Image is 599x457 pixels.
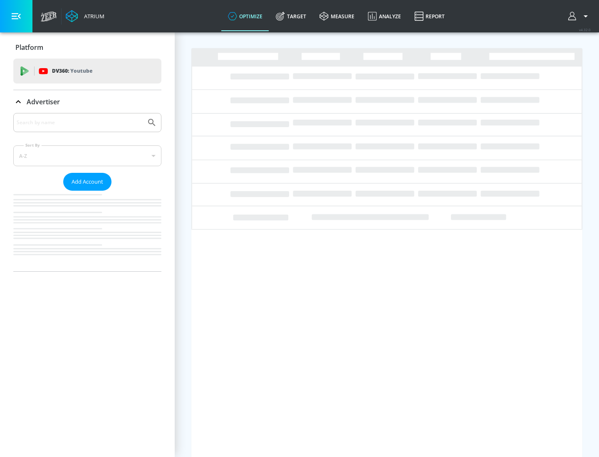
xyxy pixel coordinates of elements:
div: Advertiser [13,113,161,271]
p: Youtube [70,66,92,75]
a: Report [408,1,451,31]
div: A-Z [13,145,161,166]
a: measure [313,1,361,31]
div: Atrium [81,12,104,20]
p: DV360: [52,66,92,76]
span: v 4.32.0 [579,27,591,32]
button: Add Account [63,173,111,191]
span: Add Account [72,177,103,187]
p: Platform [15,43,43,52]
label: Sort By [24,143,42,148]
a: Atrium [66,10,104,22]
div: Advertiser [13,90,161,113]
div: DV360: Youtube [13,59,161,84]
a: Analyze [361,1,408,31]
a: optimize [221,1,269,31]
input: Search by name [17,117,143,128]
nav: list of Advertiser [13,191,161,271]
div: Platform [13,36,161,59]
a: Target [269,1,313,31]
p: Advertiser [27,97,60,106]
